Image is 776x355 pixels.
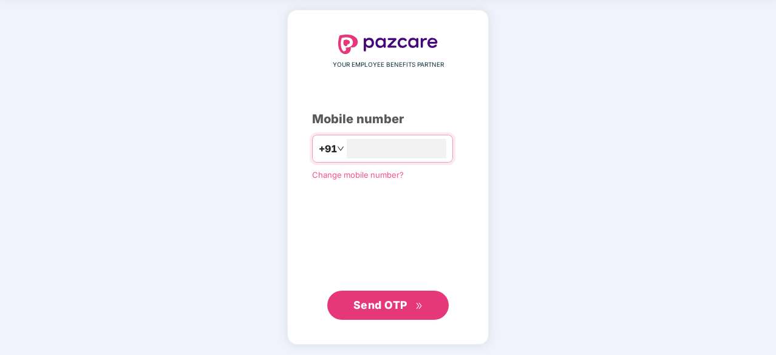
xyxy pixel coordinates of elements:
[312,170,404,180] a: Change mobile number?
[312,110,464,129] div: Mobile number
[327,291,449,320] button: Send OTPdouble-right
[319,141,337,157] span: +91
[353,299,407,311] span: Send OTP
[333,60,444,70] span: YOUR EMPLOYEE BENEFITS PARTNER
[337,145,344,152] span: down
[415,302,423,310] span: double-right
[338,35,438,54] img: logo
